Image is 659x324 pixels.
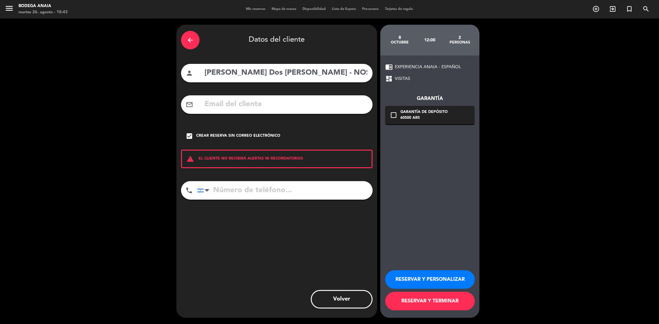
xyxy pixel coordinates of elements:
[609,5,616,13] i: exit_to_app
[385,75,393,82] span: dashboard
[5,4,14,15] button: menu
[19,3,68,9] div: Bodega Anaia
[382,7,416,11] span: Tarjetas de regalo
[182,155,199,163] i: warning
[186,101,193,108] i: mail_outline
[204,98,368,111] input: Email del cliente
[181,29,373,51] div: Datos del cliente
[243,7,268,11] span: Mis reservas
[445,35,475,40] div: 2
[197,181,212,199] div: Argentina: +54
[359,7,382,11] span: Pre-acceso
[445,40,475,45] div: personas
[186,132,193,140] i: check_box
[400,109,448,115] div: Garantía de depósito
[185,187,193,194] i: phone
[385,270,475,289] button: RESERVAR Y PERSONALIZAR
[395,75,410,82] span: VISITAS
[642,5,650,13] i: search
[197,181,373,200] input: Número de teléfono...
[311,290,373,309] button: Volver
[385,63,393,71] span: chrome_reader_mode
[268,7,299,11] span: Mapa de mesas
[385,40,415,45] div: octubre
[415,29,445,51] div: 12:00
[187,36,194,44] i: arrow_back
[204,67,368,79] input: Nombre del cliente
[5,4,14,13] i: menu
[299,7,329,11] span: Disponibilidad
[390,111,397,119] i: check_box_outline_blank
[385,292,475,310] button: RESERVAR Y TERMINAR
[186,69,193,77] i: person
[385,35,415,40] div: 8
[19,9,68,15] div: martes 26. agosto - 10:43
[329,7,359,11] span: Lista de Espera
[196,133,280,139] div: Crear reserva sin correo electrónico
[385,95,475,103] div: Garantía
[626,5,633,13] i: turned_in_not
[592,5,600,13] i: add_circle_outline
[181,150,373,168] div: EL CLIENTE NO RECIBIRÁ ALERTAS NI RECORDATORIOS
[400,115,448,121] div: 60500 ARS
[395,64,461,71] span: EXPERIENCIA ANAIA - ESPAÑOL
